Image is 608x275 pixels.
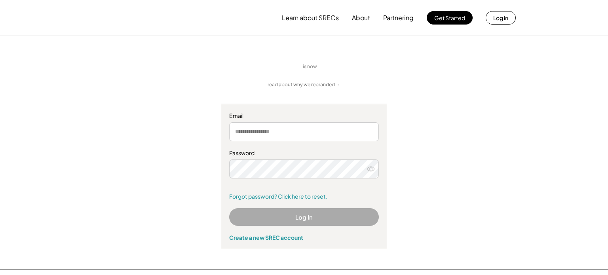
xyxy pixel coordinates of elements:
[268,82,340,88] a: read about why we rebranded →
[229,149,379,157] div: Password
[427,11,473,25] button: Get Started
[229,112,379,120] div: Email
[486,11,516,25] button: Log in
[301,63,323,70] div: is now
[229,208,379,226] button: Log In
[352,10,370,26] button: About
[282,10,339,26] button: Learn about SRECs
[383,10,414,26] button: Partnering
[229,193,379,201] a: Forgot password? Click here to reset.
[229,234,379,241] div: Create a new SREC account
[92,4,158,31] img: yH5BAEAAAAALAAAAAABAAEAAAIBRAA7
[226,56,297,78] img: yH5BAEAAAAALAAAAAABAAEAAAIBRAA7
[327,63,382,71] img: yH5BAEAAAAALAAAAAABAAEAAAIBRAA7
